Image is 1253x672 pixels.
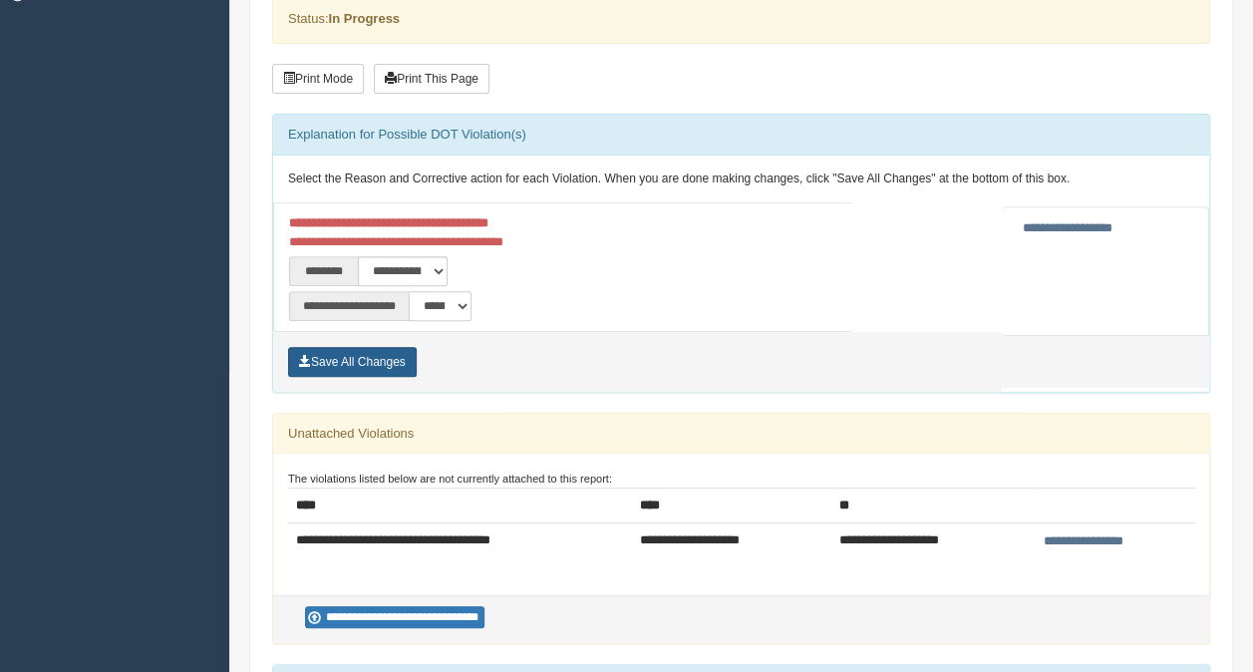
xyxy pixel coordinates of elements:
[273,414,1209,454] div: Unattached Violations
[273,115,1209,155] div: Explanation for Possible DOT Violation(s)
[328,11,400,26] strong: In Progress
[288,473,612,485] small: The violations listed below are not currently attached to this report:
[374,64,489,94] button: Print This Page
[273,156,1209,203] div: Select the Reason and Corrective action for each Violation. When you are done making changes, cli...
[272,64,364,94] button: Print Mode
[288,347,417,377] button: Save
